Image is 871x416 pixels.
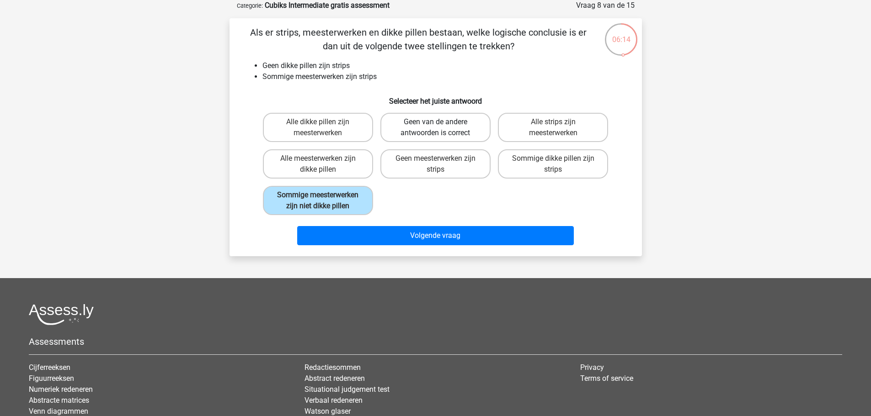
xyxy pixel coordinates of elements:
h6: Selecteer het juiste antwoord [244,90,627,105]
label: Alle strips zijn meesterwerken [498,113,608,142]
label: Geen van de andere antwoorden is correct [380,113,491,142]
a: Situational judgement test [305,385,390,394]
a: Watson glaser [305,407,351,416]
label: Sommige dikke pillen zijn strips [498,149,608,179]
button: Volgende vraag [297,226,574,245]
li: Sommige meesterwerken zijn strips [262,71,627,82]
label: Sommige meesterwerken zijn niet dikke pillen [263,186,373,215]
strong: Cubiks Intermediate gratis assessment [265,1,390,10]
div: 06:14 [604,22,638,45]
a: Venn diagrammen [29,407,88,416]
a: Redactiesommen [305,363,361,372]
a: Cijferreeksen [29,363,70,372]
p: Als er strips, meesterwerken en dikke pillen bestaan, welke logische conclusie is er dan uit de v... [244,26,593,53]
img: Assessly logo [29,304,94,325]
a: Figuurreeksen [29,374,74,383]
a: Privacy [580,363,604,372]
a: Verbaal redeneren [305,396,363,405]
label: Alle dikke pillen zijn meesterwerken [263,113,373,142]
a: Terms of service [580,374,633,383]
small: Categorie: [237,2,263,9]
label: Geen meesterwerken zijn strips [380,149,491,179]
label: Alle meesterwerken zijn dikke pillen [263,149,373,179]
a: Abstracte matrices [29,396,89,405]
h5: Assessments [29,336,842,347]
li: Geen dikke pillen zijn strips [262,60,627,71]
a: Numeriek redeneren [29,385,93,394]
a: Abstract redeneren [305,374,365,383]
